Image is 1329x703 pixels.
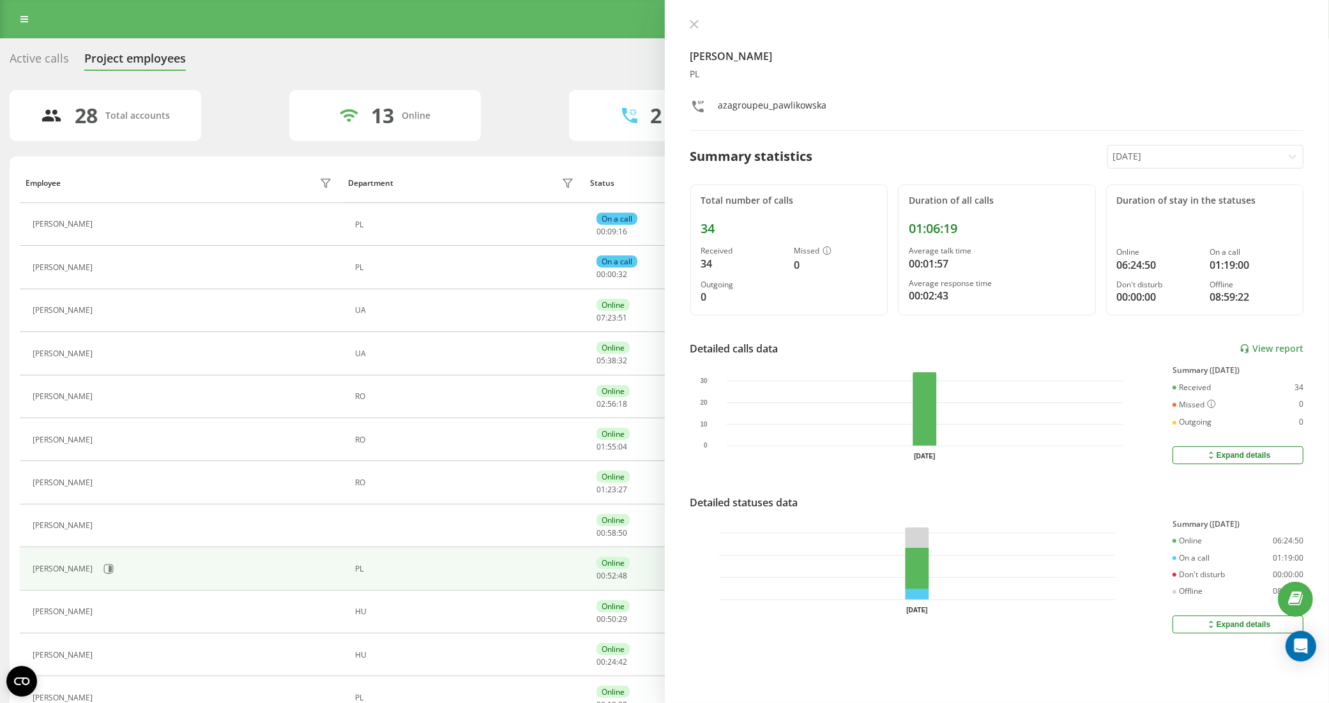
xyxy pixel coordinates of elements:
[596,570,605,581] span: 00
[618,614,627,624] span: 29
[596,270,627,279] div: : :
[700,399,708,406] text: 20
[618,226,627,237] span: 16
[607,226,616,237] span: 09
[618,656,627,667] span: 42
[701,256,784,271] div: 34
[1117,289,1200,305] div: 00:00:00
[1117,195,1293,206] div: Duration of stay in the statuses
[596,529,627,538] div: : :
[690,341,778,356] div: Detailed calls data
[596,255,637,268] div: On a call
[607,614,616,624] span: 50
[690,49,1304,64] h4: [PERSON_NAME]
[596,356,627,365] div: : :
[618,441,627,452] span: 04
[607,527,616,538] span: 58
[650,103,662,128] div: 2
[596,656,605,667] span: 00
[10,52,69,72] div: Active calls
[33,651,96,660] div: [PERSON_NAME]
[690,147,813,166] div: Summary statistics
[618,312,627,323] span: 51
[701,246,784,255] div: Received
[1173,366,1303,375] div: Summary ([DATE])
[701,195,877,206] div: Total number of calls
[618,269,627,280] span: 32
[607,312,616,323] span: 23
[355,651,577,660] div: HU
[596,226,605,237] span: 00
[596,471,630,483] div: Online
[33,392,96,401] div: [PERSON_NAME]
[607,355,616,366] span: 38
[33,521,96,530] div: [PERSON_NAME]
[596,342,630,354] div: Online
[355,349,577,358] div: UA
[1210,280,1293,289] div: Offline
[355,564,577,573] div: PL
[355,220,577,229] div: PL
[6,666,37,697] button: Open CMP widget
[701,289,784,305] div: 0
[1173,616,1303,633] button: Expand details
[914,453,935,460] text: [DATE]
[1273,554,1303,563] div: 01:19:00
[1173,446,1303,464] button: Expand details
[355,306,577,315] div: UA
[596,428,630,440] div: Online
[704,442,708,450] text: 0
[1173,383,1211,392] div: Received
[607,398,616,409] span: 56
[1299,400,1303,410] div: 0
[596,227,627,236] div: : :
[1117,280,1200,289] div: Don't disturb
[618,398,627,409] span: 18
[618,527,627,538] span: 50
[84,52,186,72] div: Project employees
[33,564,96,573] div: [PERSON_NAME]
[690,69,1304,80] div: PL
[590,179,614,188] div: Status
[618,484,627,495] span: 27
[33,693,96,702] div: [PERSON_NAME]
[33,607,96,616] div: [PERSON_NAME]
[1173,570,1225,579] div: Don't disturb
[909,288,1085,303] div: 00:02:43
[1206,450,1271,460] div: Expand details
[596,643,630,655] div: Online
[355,693,577,702] div: PL
[1299,418,1303,427] div: 0
[701,221,877,236] div: 34
[618,355,627,366] span: 32
[596,484,605,495] span: 01
[700,377,708,384] text: 30
[906,607,927,614] text: [DATE]
[794,246,877,257] div: Missed
[1210,257,1293,273] div: 01:19:00
[355,392,577,401] div: RO
[75,103,98,128] div: 28
[371,103,394,128] div: 13
[596,514,630,526] div: Online
[596,600,630,612] div: Online
[1210,289,1293,305] div: 08:59:22
[607,269,616,280] span: 00
[105,110,170,121] div: Total accounts
[596,385,630,397] div: Online
[33,306,96,315] div: [PERSON_NAME]
[596,355,605,366] span: 05
[1295,383,1303,392] div: 34
[607,484,616,495] span: 23
[909,279,1085,288] div: Average response time
[355,263,577,272] div: PL
[607,570,616,581] span: 52
[355,607,577,616] div: HU
[596,400,627,409] div: : :
[718,99,827,117] div: azagroupeu_pawlikowska
[1206,619,1271,630] div: Expand details
[1173,554,1210,563] div: On a call
[909,246,1085,255] div: Average talk time
[596,398,605,409] span: 02
[33,478,96,487] div: [PERSON_NAME]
